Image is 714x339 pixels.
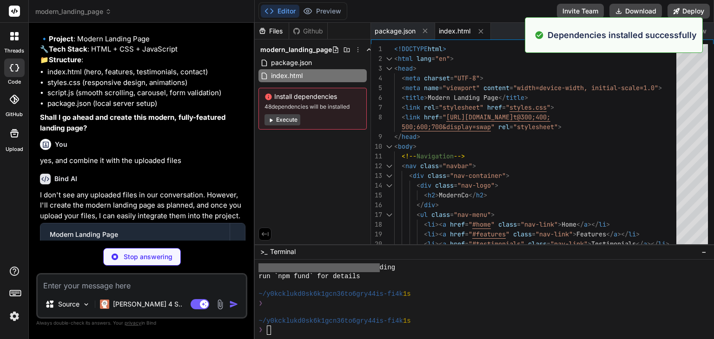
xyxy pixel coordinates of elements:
span: ></ [617,230,628,238]
span: > [506,171,509,180]
h6: You [55,140,67,149]
div: 6 [371,93,382,103]
span: <!-- [402,152,416,160]
span: > [606,220,610,228]
span: styles.css [509,103,547,111]
span: "nav-link" [550,240,588,248]
span: modern_landing_page [260,45,332,54]
span: 500;600;700&display=swap [402,123,491,131]
span: > [666,240,669,248]
div: 8 [371,112,382,122]
span: div [424,201,435,209]
span: a [443,220,446,228]
div: Click to collapse the range. [383,142,395,151]
button: Deploy [668,4,710,19]
span: " [521,240,524,248]
span: h2 [428,191,435,199]
span: Home [562,220,576,228]
span: < [424,230,428,238]
div: 12 [371,161,382,171]
span: = [431,54,435,63]
span: "stylesheet" [439,103,483,111]
span: class [435,181,454,189]
span: 1s [403,317,411,326]
span: class [420,162,439,170]
span: rel [424,103,435,111]
span: " [469,240,472,248]
span: >< [435,240,443,248]
button: Preview [299,5,345,18]
div: Click to collapse the range. [383,171,395,181]
span: nav [405,162,416,170]
span: > [573,230,576,238]
span: > [658,84,662,92]
div: Click to collapse the range. [383,161,395,171]
p: Always double-check its answers. Your in Bind [36,319,247,327]
span: li [658,240,666,248]
span: < [424,220,428,228]
span: " [547,103,550,111]
img: Pick Models [82,300,90,308]
span: #testimonials [472,240,521,248]
span: ~/y0kcklukd0sk6k1gcn36to6gry44is-fi4k [258,317,403,326]
span: class [428,171,446,180]
span: = [446,171,450,180]
span: Install dependencies [264,92,361,101]
img: attachment [215,299,225,310]
span: = [439,84,443,92]
span: href [450,240,465,248]
span: #home [472,220,491,228]
span: < [416,210,420,219]
span: li [428,230,435,238]
span: href [424,113,439,121]
span: > [413,64,416,72]
p: [PERSON_NAME] 4 S.. [113,300,182,309]
span: ></ [647,240,658,248]
span: class [528,240,547,248]
div: 16 [371,200,382,210]
span: " [491,220,495,228]
span: = [465,230,469,238]
span: "nav-link" [521,220,558,228]
button: Editor [261,5,299,18]
span: --> [454,152,465,160]
span: < [402,113,405,121]
span: </ [394,132,402,141]
span: link [405,103,420,111]
span: index.html [270,70,304,81]
span: class [513,230,532,238]
p: I don't see any uploaded files in our conversation. However, I'll create the modern landing page ... [40,190,245,222]
span: < [424,240,428,248]
button: Download [609,4,662,19]
span: [URL][DOMAIN_NAME] [446,113,513,121]
span: = [509,84,513,92]
span: < [402,103,405,111]
span: li [599,220,606,228]
span: = [454,181,457,189]
img: settings [7,308,22,324]
span: = [450,74,454,82]
span: link [405,113,420,121]
span: meta [405,84,420,92]
span: > [491,210,495,219]
span: a [643,240,647,248]
img: icon [229,300,238,309]
span: > [558,220,562,228]
span: Terminal [270,247,296,256]
span: > [495,181,498,189]
label: GitHub [6,111,23,118]
button: Execute [264,114,300,125]
span: </ [576,220,584,228]
span: = [465,240,469,248]
div: 19 [371,229,382,239]
span: " [491,123,495,131]
span: = [547,240,550,248]
div: 18 [371,220,382,229]
div: 7 [371,103,382,112]
span: < [402,84,405,92]
button: Invite Team [557,4,604,19]
span: head [398,64,413,72]
span: = [435,103,439,111]
span: > [524,93,528,102]
span: < [394,142,398,150]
